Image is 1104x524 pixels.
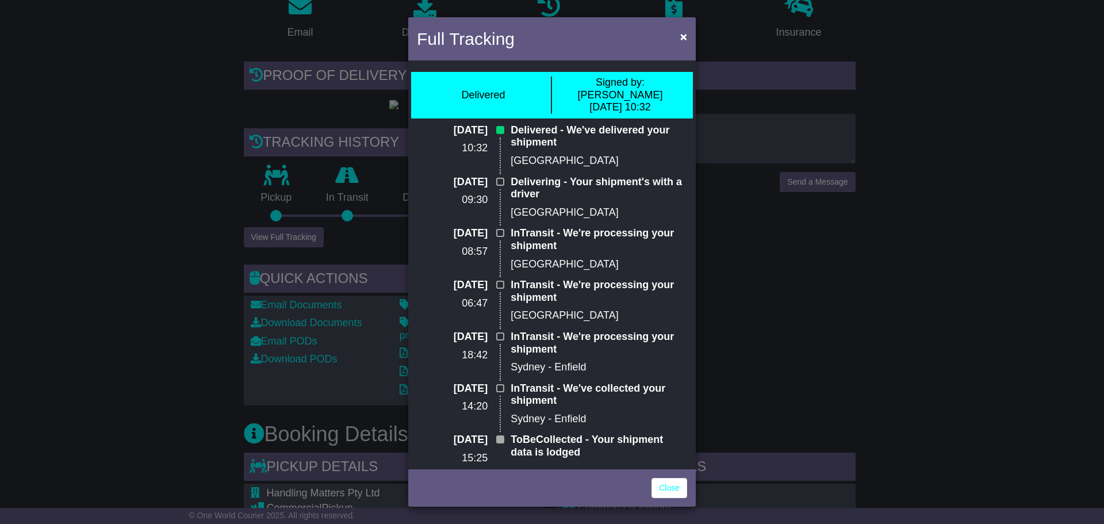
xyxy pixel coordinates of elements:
span: Signed by: [596,77,645,88]
p: Sydney - Enfield [511,465,687,477]
p: [DATE] [417,383,488,395]
p: Delivering - Your shipment's with a driver [511,176,687,201]
p: InTransit - We're processing your shipment [511,279,687,304]
p: [GEOGRAPHIC_DATA] [511,155,687,167]
p: [GEOGRAPHIC_DATA] [511,309,687,322]
p: [DATE] [417,331,488,343]
p: InTransit - We're processing your shipment [511,331,687,355]
p: 18:42 [417,349,488,362]
div: Delivered [461,89,505,102]
p: [DATE] [417,434,488,446]
p: Delivered - We've delivered your shipment [511,124,687,149]
p: [GEOGRAPHIC_DATA] [511,206,687,219]
p: InTransit - We're processing your shipment [511,227,687,252]
p: 10:32 [417,142,488,155]
p: 15:25 [417,452,488,465]
p: [GEOGRAPHIC_DATA] [511,258,687,271]
p: 14:20 [417,400,488,413]
p: 09:30 [417,194,488,206]
p: ToBeCollected - Your shipment data is lodged [511,434,687,458]
button: Close [674,25,693,48]
p: 06:47 [417,297,488,310]
a: Close [651,478,687,498]
p: Sydney - Enfield [511,413,687,426]
p: [DATE] [417,227,488,240]
span: × [680,30,687,43]
div: [PERSON_NAME] [DATE] 10:32 [558,77,683,114]
p: [DATE] [417,176,488,189]
p: [DATE] [417,279,488,292]
p: [DATE] [417,124,488,137]
p: 08:57 [417,246,488,258]
p: InTransit - We've collected your shipment [511,383,687,407]
p: Sydney - Enfield [511,361,687,374]
h4: Full Tracking [417,26,515,52]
